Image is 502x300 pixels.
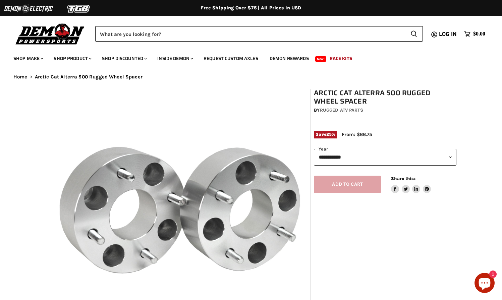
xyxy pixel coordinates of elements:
[265,52,314,65] a: Demon Rewards
[436,31,461,37] a: Log in
[325,52,357,65] a: Race Kits
[95,26,405,42] input: Search
[472,273,497,295] inbox-online-store-chat: Shopify online store chat
[320,107,363,113] a: Rugged ATV Parts
[342,131,372,137] span: From: $66.75
[95,26,423,42] form: Product
[326,132,332,137] span: 25
[314,131,337,138] span: Save %
[439,30,457,38] span: Log in
[54,2,104,15] img: TGB Logo 2
[314,107,456,114] div: by
[199,52,263,65] a: Request Custom Axles
[461,29,489,39] a: $0.00
[405,26,423,42] button: Search
[314,89,456,106] h1: Arctic Cat Alterra 500 Rugged Wheel Spacer
[315,56,327,62] span: New!
[49,52,96,65] a: Shop Product
[13,74,27,80] a: Home
[152,52,197,65] a: Inside Demon
[35,74,143,80] span: Arctic Cat Alterra 500 Rugged Wheel Spacer
[391,176,415,181] span: Share this:
[13,22,87,46] img: Demon Powersports
[8,52,47,65] a: Shop Make
[473,31,485,37] span: $0.00
[8,49,484,65] ul: Main menu
[391,176,431,193] aside: Share this:
[314,149,456,165] select: year
[3,2,54,15] img: Demon Electric Logo 2
[97,52,151,65] a: Shop Discounted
